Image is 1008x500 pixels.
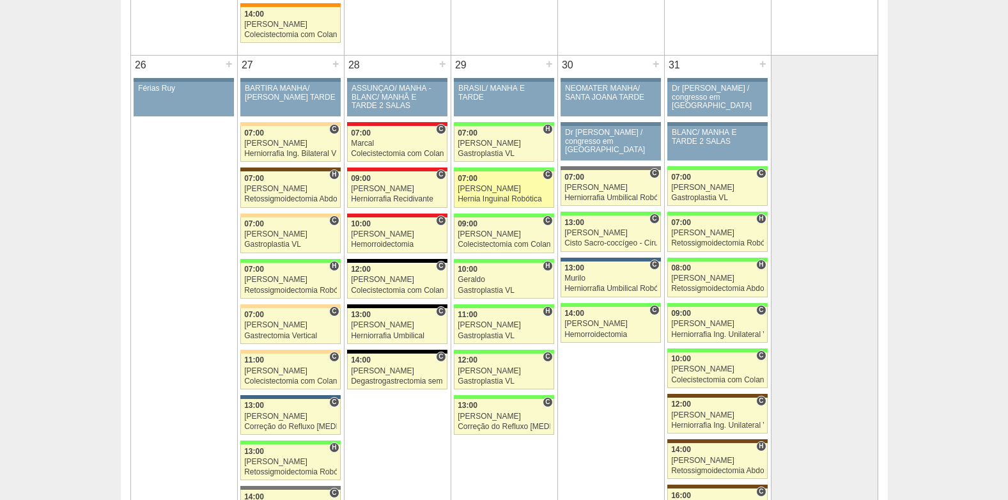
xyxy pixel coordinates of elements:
a: H 07:00 [PERSON_NAME] Gastroplastia VL [454,126,554,162]
div: Key: Aviso [347,78,447,82]
div: Dr [PERSON_NAME] / congresso em [GEOGRAPHIC_DATA] [672,84,763,110]
div: Key: Aviso [454,78,554,82]
div: [PERSON_NAME] [244,20,337,29]
div: Key: Bartira [240,122,340,126]
div: + [651,56,662,72]
div: Degastrogastrectomia sem vago [351,377,444,386]
div: [PERSON_NAME] [671,411,764,419]
span: 14:00 [351,355,371,364]
a: C 13:00 [PERSON_NAME] Correção do Refluxo [MEDICAL_DATA] esofágico Robótico [454,399,554,435]
span: 13:00 [564,218,584,227]
span: Hospital [543,124,552,134]
span: Consultório [436,261,446,271]
div: Murilo [564,274,657,283]
div: Key: São Luiz - SCS [240,3,340,7]
div: Key: Assunção [347,168,447,171]
span: Consultório [649,260,659,270]
div: [PERSON_NAME] [351,367,444,375]
span: Consultório [329,306,339,316]
div: Key: Bartira [240,214,340,217]
div: [PERSON_NAME] [671,274,764,283]
div: Key: Blanc [347,259,447,263]
span: Consultório [649,214,659,224]
a: BARTIRA MANHÃ/ [PERSON_NAME] TARDE [240,82,340,116]
div: [PERSON_NAME] [244,139,337,148]
div: Geraldo [458,276,550,284]
div: [PERSON_NAME] [671,184,764,192]
div: Férias Ruy [138,84,229,93]
div: [PERSON_NAME] [244,185,337,193]
span: 07:00 [244,129,264,137]
span: 07:00 [351,129,371,137]
div: Key: Aviso [240,78,340,82]
a: C 07:00 Marcal Colecistectomia com Colangiografia VL [347,126,447,162]
div: [PERSON_NAME] [351,276,444,284]
div: 29 [451,56,471,75]
a: C 07:00 [PERSON_NAME] Hernia Inguinal Robótica [454,171,554,207]
div: [PERSON_NAME] [351,321,444,329]
div: [PERSON_NAME] [671,457,764,465]
div: Herniorrafia Umbilical Robótica [564,285,657,293]
div: [PERSON_NAME] [351,185,444,193]
a: C 07:00 [PERSON_NAME] Gastrectomia Vertical [240,308,340,344]
span: Consultório [543,397,552,407]
span: Consultório [756,168,766,178]
span: Consultório [329,397,339,407]
div: BLANC/ MANHÃ E TARDE 2 SALAS [672,129,763,145]
div: Herniorrafia Ing. Unilateral VL [671,421,764,430]
a: C 11:00 [PERSON_NAME] Colecistectomia com Colangiografia VL [240,354,340,389]
a: Dr [PERSON_NAME] / congresso em [GEOGRAPHIC_DATA] [667,82,767,116]
span: 07:00 [564,173,584,182]
div: Key: Aviso [561,78,660,82]
span: 14:00 [244,10,264,19]
span: 07:00 [244,219,264,228]
span: Hospital [329,169,339,180]
span: 07:00 [458,129,477,137]
span: 09:00 [671,309,691,318]
a: H 13:00 [PERSON_NAME] Retossigmoidectomia Robótica [240,444,340,480]
div: Key: Santa Joana [667,485,767,488]
div: Key: Brasil [454,214,554,217]
a: H 07:00 [PERSON_NAME] Retossigmoidectomia Robótica [240,263,340,299]
a: 14:00 [PERSON_NAME] Colecistectomia com Colangiografia VL [240,7,340,43]
div: [PERSON_NAME] [244,458,337,466]
div: Gastroplastia VL [244,240,337,249]
a: C 10:00 [PERSON_NAME] Colecistectomia com Colangiografia VL [667,352,767,388]
span: 11:00 [458,310,477,319]
span: Consultório [436,215,446,226]
div: Dr [PERSON_NAME] / congresso em [GEOGRAPHIC_DATA] [565,129,656,154]
div: Key: Brasil [561,212,660,215]
span: 10:00 [351,219,371,228]
a: C 07:00 [PERSON_NAME] Herniorrafia Umbilical Robótica [561,170,660,206]
div: Key: Bartira [240,304,340,308]
span: Consultório [329,124,339,134]
a: C 10:00 [PERSON_NAME] Hemorroidectomia [347,217,447,253]
a: BLANC/ MANHÃ E TARDE 2 SALAS [667,126,767,160]
span: Consultório [543,352,552,362]
div: Colecistectomia com Colangiografia VL [458,240,550,249]
div: Gastroplastia VL [458,150,550,158]
div: [PERSON_NAME] [458,230,550,238]
div: [PERSON_NAME] [671,365,764,373]
span: 09:00 [351,174,371,183]
a: C 12:00 [PERSON_NAME] Gastroplastia VL [454,354,554,389]
a: C 13:00 [PERSON_NAME] Herniorrafia Umbilical [347,308,447,344]
div: + [544,56,555,72]
span: Consultório [649,168,659,178]
span: 07:00 [671,218,691,227]
div: Retossigmoidectomia Abdominal VL [671,285,764,293]
a: C 07:00 [PERSON_NAME] Herniorrafia Ing. Bilateral VL [240,126,340,162]
a: ASSUNÇÃO/ MANHÃ -BLANC/ MANHÃ E TARDE 2 SALAS [347,82,447,116]
a: C 12:00 [PERSON_NAME] Colecistectomia com Colangiografia VL [347,263,447,299]
div: [PERSON_NAME] [244,412,337,421]
div: [PERSON_NAME] [351,230,444,238]
div: Key: Blanc [347,350,447,354]
div: Key: Brasil [454,395,554,399]
span: Consultório [756,487,766,497]
a: Dr [PERSON_NAME] / congresso em [GEOGRAPHIC_DATA] [561,126,660,160]
div: Key: Brasil [240,441,340,444]
div: Herniorrafia Umbilical [351,332,444,340]
div: Key: BP Paulista [561,166,660,170]
div: 30 [558,56,578,75]
div: Marcal [351,139,444,148]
